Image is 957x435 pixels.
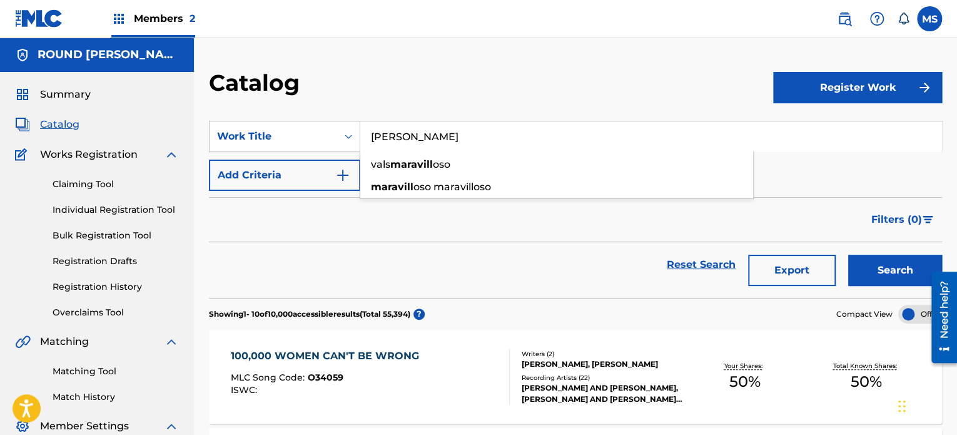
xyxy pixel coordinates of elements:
button: Add Criteria [209,160,360,191]
img: expand [164,419,179,434]
img: MLC Logo [15,9,63,28]
iframe: Resource Center [922,267,957,368]
span: vals [371,158,390,170]
img: filter [923,216,933,223]
p: Showing 1 - 10 of 10,000 accessible results (Total 55,394 ) [209,309,410,320]
a: Overclaims Tool [53,306,179,319]
button: Search [848,255,942,286]
div: Notifications [897,13,909,25]
form: Search Form [209,121,942,298]
a: SummarySummary [15,87,91,102]
span: 50 % [851,371,882,393]
p: Your Shares: [724,361,765,371]
h5: ROUND HILL CARLIN, LLC [38,48,179,62]
img: f7272a7cc735f4ea7f67.svg [917,80,932,95]
a: Match History [53,391,179,404]
a: Individual Registration Tool [53,203,179,217]
img: Member Settings [15,419,30,434]
a: Registration History [53,280,179,294]
a: Claiming Tool [53,178,179,191]
strong: maravill [390,158,433,170]
span: Filters ( 0 ) [871,212,922,227]
button: Filters (0) [864,204,942,235]
span: Summary [40,87,91,102]
div: Help [864,6,889,31]
a: Reset Search [661,251,742,279]
span: O34059 [308,372,343,383]
span: Members [134,11,195,26]
iframe: Chat Widget [894,375,957,435]
span: oso maravilloso [413,181,491,193]
span: MLC Song Code : [231,372,308,383]
img: expand [164,147,179,162]
span: Matching [40,334,89,349]
img: Accounts [15,48,30,63]
span: 50 % [729,371,760,393]
img: Matching [15,334,31,349]
div: [PERSON_NAME] AND [PERSON_NAME], [PERSON_NAME] AND [PERSON_NAME], [PERSON_NAME], [PERSON_NAME], [... [522,382,684,405]
img: 9d2ae6d4665cec9f34b9.svg [335,168,350,183]
a: Registration Drafts [53,255,179,268]
img: Summary [15,87,30,102]
div: User Menu [917,6,942,31]
div: [PERSON_NAME], [PERSON_NAME] [522,359,684,370]
span: Member Settings [40,419,129,434]
a: 100,000 WOMEN CAN'T BE WRONGMLC Song Code:O34059ISWC:Writers (2)[PERSON_NAME], [PERSON_NAME]Recor... [209,330,942,424]
a: Matching Tool [53,365,179,378]
img: Top Rightsholders [111,11,126,26]
p: Total Known Shares: [833,361,900,371]
a: Public Search [832,6,857,31]
button: Export [748,255,836,286]
span: 2 [190,13,195,24]
span: Compact View [836,309,893,320]
div: Recording Artists ( 22 ) [522,373,684,382]
img: expand [164,334,179,349]
a: Bulk Registration Tool [53,229,179,242]
div: Work Title [217,129,330,144]
img: Works Registration [15,147,31,162]
span: Catalog [40,117,79,132]
img: Catalog [15,117,30,132]
div: 100,000 WOMEN CAN'T BE WRONG [231,349,425,364]
div: Writers ( 2 ) [522,349,684,359]
a: CatalogCatalog [15,117,79,132]
div: Drag [898,387,906,425]
img: help [869,11,884,26]
span: ? [413,309,425,320]
h2: Catalog [209,69,306,97]
span: ISWC : [231,384,260,396]
strong: maravill [371,181,413,193]
button: Register Work [773,72,942,103]
img: search [837,11,852,26]
span: Works Registration [40,147,138,162]
span: oso [433,158,450,170]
